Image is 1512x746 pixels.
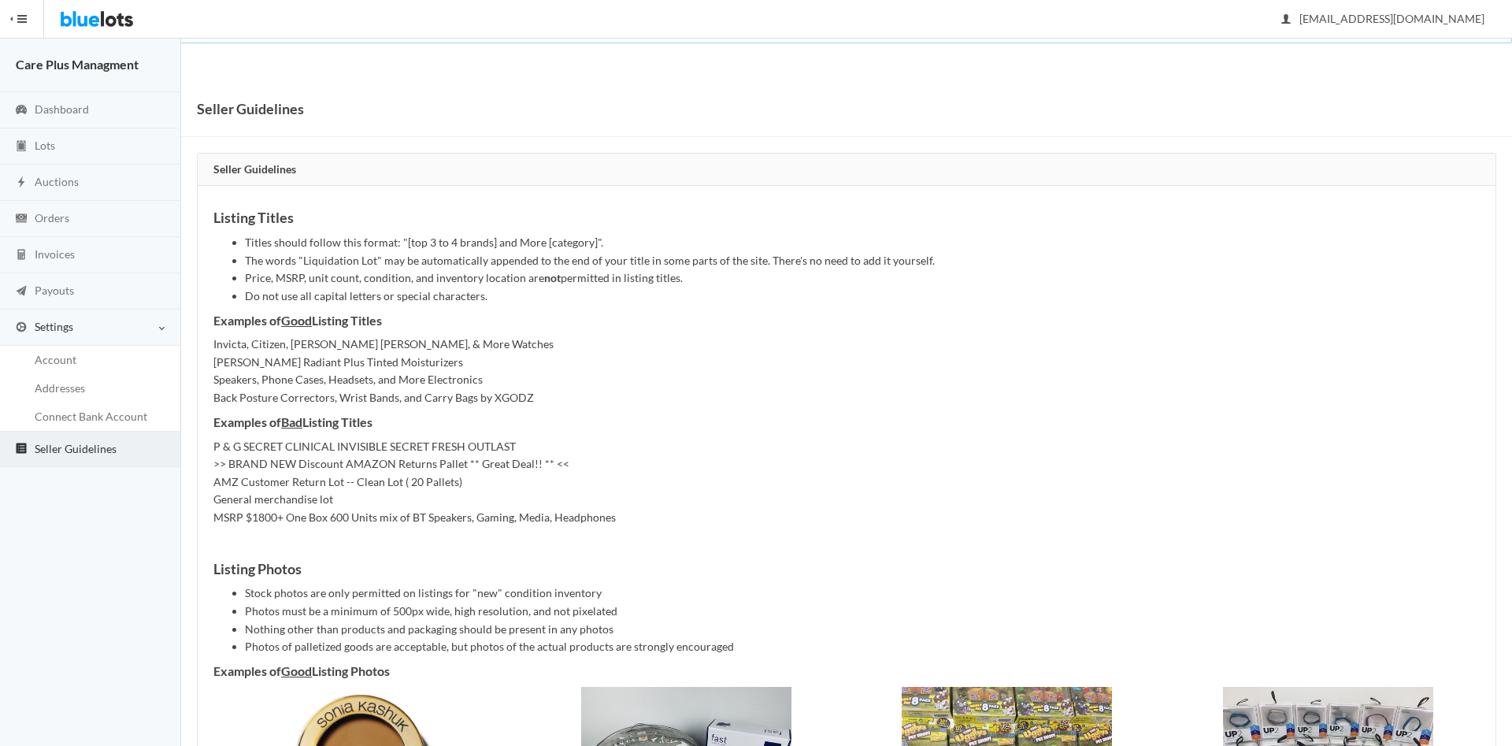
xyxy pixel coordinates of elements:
[544,271,561,284] strong: not
[213,455,1480,473] li: >> BRAND NEW Discount AMAZON Returns Pallet ** Great Deal!! ** <<
[213,210,1480,226] h3: Listing Titles
[35,102,89,116] span: Dashboard
[35,175,79,188] span: Auctions
[198,154,1495,187] div: Seller Guidelines
[16,57,139,72] strong: Care Plus Managment
[197,97,304,121] h1: Seller Guidelines
[35,353,76,366] span: Account
[35,284,74,297] span: Payouts
[281,313,312,328] u: Good
[13,321,29,336] ion-icon: cog
[13,103,29,118] ion-icon: speedometer
[13,284,29,299] ion-icon: paper plane
[35,442,117,455] span: Seller Guidelines
[245,585,1480,603] li: Stock photos are only permitted on listings for "new" condition inventory
[213,561,1480,577] h3: Listing Photos
[281,414,302,429] u: Bad
[245,288,1480,306] li: Do not use all capital letters or special characters.
[245,603,1480,621] li: Photos must be a minimum of 500px wide, high resolution, and not pixelated
[213,491,1480,509] li: General merchandise lot
[213,354,1480,372] li: [PERSON_NAME] Radiant Plus Tinted Moisturizers
[13,212,29,227] ion-icon: cash
[35,410,147,423] span: Connect Bank Account
[213,415,1480,429] h4: Examples of Listing Titles
[13,176,29,191] ion-icon: flash
[213,371,1480,389] li: Speakers, Phone Cases, Headsets, and More Electronics
[13,139,29,154] ion-icon: clipboard
[35,211,69,225] span: Orders
[281,663,312,678] u: Good
[245,234,1480,252] li: Titles should follow this format: "[top 3 to 4 brands] and More [category]".
[35,320,73,333] span: Settings
[13,248,29,263] ion-icon: calculator
[245,252,1480,270] li: The words "Liquidation Lot" may be automatically appended to the end of your title in some parts ...
[213,314,1480,328] h4: Examples of Listing Titles
[213,336,1480,354] li: Invicta, Citizen, [PERSON_NAME] [PERSON_NAME], & More Watches
[213,438,1480,456] li: P & G SECRET CLINICAL INVISIBLE SECRET FRESH OUTLAST
[213,664,1480,678] h4: Examples of Listing Photos
[213,473,1480,492] li: AMZ Customer Return Lot -- Clean Lot ( 20 Pallets)
[35,139,55,152] span: Lots
[245,621,1480,639] li: Nothing other than products and packaging should be present in any photos
[13,442,29,457] ion-icon: list box
[213,389,1480,407] li: Back Posture Correctors, Wrist Bands, and Carry Bags by XGODZ
[1282,12,1484,25] span: [EMAIL_ADDRESS][DOMAIN_NAME]
[35,381,85,395] span: Addresses
[245,638,1480,656] li: Photos of palletized goods are acceptable, but photos of the actual products are strongly encouraged
[1278,13,1294,28] ion-icon: person
[245,269,1480,288] li: Price, MSRP, unit count, condition, and inventory location are permitted in listing titles.
[35,247,75,261] span: Invoices
[213,509,1480,527] li: MSRP $1800+ One Box 600 Units mix of BT Speakers, Gaming, Media, Headphones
